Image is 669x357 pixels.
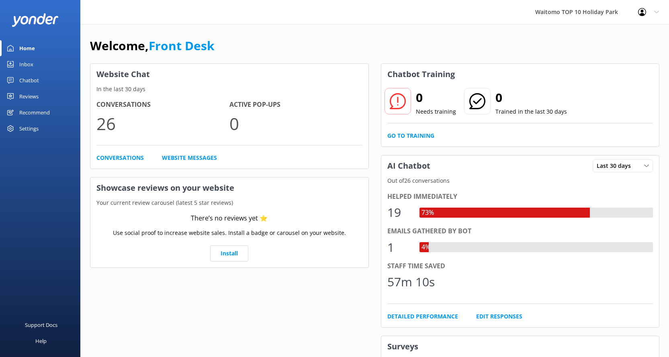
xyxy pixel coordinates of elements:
[381,176,659,185] p: Out of 26 conversations
[90,36,215,55] h1: Welcome,
[597,161,636,170] span: Last 30 days
[191,213,268,224] div: There’s no reviews yet ⭐
[387,312,458,321] a: Detailed Performance
[149,37,215,54] a: Front Desk
[416,107,456,116] p: Needs training
[229,100,362,110] h4: Active Pop-ups
[381,64,461,85] h3: Chatbot Training
[210,245,248,261] a: Install
[90,177,368,198] h3: Showcase reviews on your website
[96,100,229,110] h4: Conversations
[113,228,346,237] p: Use social proof to increase website sales. Install a badge or carousel on your website.
[381,336,659,357] h3: Surveys
[90,64,368,85] h3: Website Chat
[387,203,411,222] div: 19
[495,88,567,107] h2: 0
[12,13,58,27] img: yonder-white-logo.png
[90,85,368,94] p: In the last 30 days
[416,88,456,107] h2: 0
[35,333,47,349] div: Help
[229,110,362,137] p: 0
[387,131,434,140] a: Go to Training
[19,120,39,137] div: Settings
[162,153,217,162] a: Website Messages
[19,72,39,88] div: Chatbot
[96,153,144,162] a: Conversations
[381,155,436,176] h3: AI Chatbot
[495,107,567,116] p: Trained in the last 30 days
[96,110,229,137] p: 26
[419,208,436,218] div: 73%
[419,242,432,253] div: 4%
[19,104,50,120] div: Recommend
[387,261,653,271] div: Staff time saved
[476,312,522,321] a: Edit Responses
[387,192,653,202] div: Helped immediately
[387,226,653,237] div: Emails gathered by bot
[19,56,33,72] div: Inbox
[19,88,39,104] div: Reviews
[25,317,57,333] div: Support Docs
[90,198,368,207] p: Your current review carousel (latest 5 star reviews)
[387,272,435,292] div: 57m 10s
[19,40,35,56] div: Home
[387,238,411,257] div: 1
